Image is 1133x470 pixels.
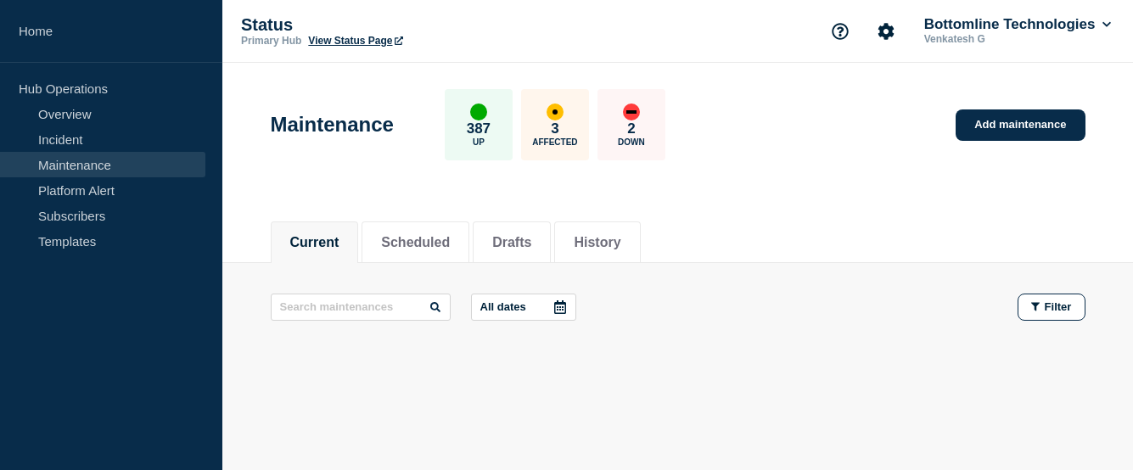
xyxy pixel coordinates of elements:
[470,104,487,120] div: up
[921,16,1114,33] button: Bottomline Technologies
[308,35,402,47] a: View Status Page
[241,15,581,35] p: Status
[532,137,577,147] p: Affected
[492,235,531,250] button: Drafts
[480,300,526,313] p: All dates
[956,109,1085,141] a: Add maintenance
[290,235,339,250] button: Current
[868,14,904,49] button: Account settings
[627,120,635,137] p: 2
[467,120,491,137] p: 387
[1018,294,1085,321] button: Filter
[381,235,450,250] button: Scheduled
[1045,300,1072,313] span: Filter
[241,35,301,47] p: Primary Hub
[551,120,558,137] p: 3
[574,235,620,250] button: History
[822,14,858,49] button: Support
[547,104,564,120] div: affected
[271,294,451,321] input: Search maintenances
[921,33,1097,45] p: Venkatesh G
[471,294,576,321] button: All dates
[618,137,645,147] p: Down
[271,113,394,137] h1: Maintenance
[473,137,485,147] p: Up
[623,104,640,120] div: down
